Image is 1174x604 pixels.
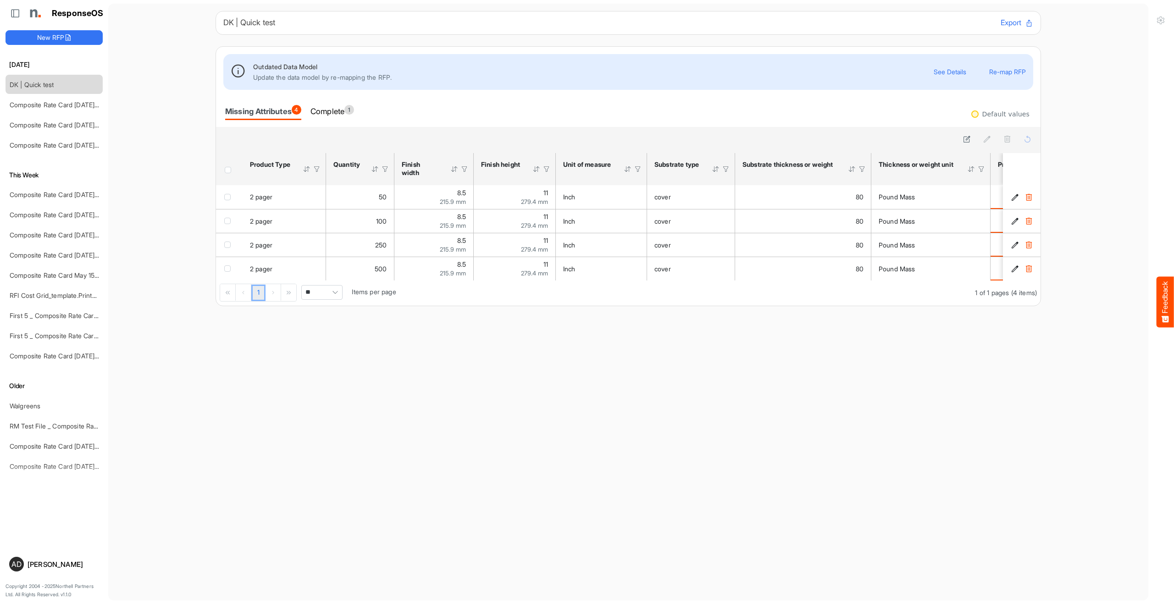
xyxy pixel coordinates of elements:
[856,265,864,273] span: 80
[253,61,934,72] div: Outdated Data Model
[375,241,387,249] span: 250
[654,241,671,249] span: cover
[402,160,438,177] div: Finish width
[543,213,548,220] span: 11
[563,160,612,169] div: Unit of measure
[281,284,296,301] div: Go to last page
[375,265,387,273] span: 500
[982,111,1030,117] div: Default values
[481,160,521,169] div: Finish height
[10,422,138,430] a: RM Test File _ Composite Rate Card [DATE]
[975,289,1009,297] span: 1 of 1 pages
[394,209,474,233] td: 8.5 is template cell Column Header httpsnorthellcomontologiesmapping-rulesmeasurementhasfinishsiz...
[216,153,243,185] th: Header checkbox
[28,561,99,568] div: [PERSON_NAME]
[543,260,548,268] span: 11
[474,209,556,233] td: 11 is template cell Column Header httpsnorthellcomontologiesmapping-rulesmeasurementhasfinishsize...
[243,185,326,209] td: 2 pager is template cell Column Header product-type
[344,105,354,115] span: 1
[250,265,272,273] span: 2 pager
[223,19,993,27] h6: DK | Quick test
[216,280,1041,306] div: Pager Container
[879,265,915,273] span: Pound Mass
[236,284,251,301] div: Go to previous page
[1024,264,1033,274] button: Delete
[225,105,301,118] div: Missing Attributes
[871,233,991,257] td: Pound Mass is template cell Column Header httpsnorthellcomontologiesmapping-rulesmaterialhasmater...
[991,257,1073,280] td: is template cell Column Header httpsnorthellcomontologiesmapping-rulesmanufacturinghasprintedsides
[654,160,700,169] div: Substrate type
[10,352,134,360] a: Composite Rate Card [DATE] mapping test
[563,217,576,225] span: Inch
[266,284,281,301] div: Go to next page
[858,165,866,173] div: Filter Icon
[1024,241,1033,250] button: Delete
[1003,209,1042,233] td: d3acb9b4-444e-4547-a887-812f88467ec6 is template cell Column Header
[10,271,101,279] a: Composite Rate Card May 15-2
[301,285,343,300] span: Pagerdropdown
[250,217,272,225] span: 2 pager
[457,189,466,197] span: 8.5
[243,233,326,257] td: 2 pager is template cell Column Header product-type
[313,165,321,173] div: Filter Icon
[250,193,272,201] span: 2 pager
[10,402,40,410] a: Walgreens
[250,241,272,249] span: 2 pager
[634,165,642,173] div: Filter Icon
[735,233,871,257] td: 80 is template cell Column Header httpsnorthellcomontologiesmapping-rulesmaterialhasmaterialthick...
[10,442,118,450] a: Composite Rate Card [DATE]_smaller
[1011,289,1037,297] span: (4 items)
[1003,233,1042,257] td: 4b276e36-72a9-47ff-b8ec-96e9204671ac is template cell Column Header
[989,68,1026,75] button: Re-map RFP
[879,160,955,169] div: Thickness or weight unit
[647,233,735,257] td: cover is template cell Column Header httpsnorthellcomontologiesmapping-rulesmaterialhassubstratem...
[1010,192,1019,202] button: Edit
[394,233,474,257] td: 8.5 is template cell Column Header httpsnorthellcomontologiesmapping-rulesmeasurementhasfinishsiz...
[10,101,118,109] a: Composite Rate Card [DATE]_smaller
[654,193,671,201] span: cover
[474,185,556,209] td: 11 is template cell Column Header httpsnorthellcomontologiesmapping-rulesmeasurementhasfinishsize...
[10,121,160,129] a: Composite Rate Card [DATE] mapping test_deleted
[735,185,871,209] td: 80 is template cell Column Header httpsnorthellcomontologiesmapping-rulesmaterialhasmaterialthick...
[1024,192,1033,202] button: Delete
[977,165,986,173] div: Filter Icon
[998,160,1038,169] div: Printed sides
[457,260,466,268] span: 8.5
[10,312,120,319] a: First 5 _ Composite Rate Card [DATE]
[251,285,266,301] a: Page 1 of 1 Pages
[474,257,556,280] td: 11 is template cell Column Header httpsnorthellcomontologiesmapping-rulesmeasurementhasfinishsize...
[1003,185,1042,209] td: 9c5558c2-3b86-4d4f-aae3-b58932ee4906 is template cell Column Header
[1010,264,1019,274] button: Edit
[10,231,134,239] a: Composite Rate Card [DATE] mapping test
[1010,217,1019,226] button: Edit
[381,165,389,173] div: Filter Icon
[6,60,103,70] h6: [DATE]
[1003,257,1042,280] td: 2c5afc5f-2041-443c-b5a7-e5874943fc89 is template cell Column Header
[216,257,243,280] td: checkbox
[460,165,469,173] div: Filter Icon
[1001,17,1033,29] button: Export
[352,288,396,296] span: Items per page
[10,191,160,198] a: Composite Rate Card [DATE] mapping test_deleted
[654,217,671,225] span: cover
[856,193,864,201] span: 80
[879,217,915,225] span: Pound Mass
[556,209,647,233] td: Inch is template cell Column Header httpsnorthellcomontologiesmapping-rulesmeasurementhasunitofme...
[216,209,243,233] td: checkbox
[10,141,160,149] a: Composite Rate Card [DATE] mapping test_deleted
[326,209,394,233] td: 100 is template cell Column Header httpsnorthellcomontologiesmapping-rulesorderhasquantity
[871,209,991,233] td: Pound Mass is template cell Column Header httpsnorthellcomontologiesmapping-rulesmaterialhasmater...
[394,257,474,280] td: 8.5 is template cell Column Header httpsnorthellcomontologiesmapping-rulesmeasurementhasfinishsiz...
[879,193,915,201] span: Pound Mass
[6,381,103,391] h6: Older
[52,9,104,18] h1: ResponseOS
[457,213,466,220] span: 8.5
[440,246,466,253] span: 215.9 mm
[326,233,394,257] td: 250 is template cell Column Header httpsnorthellcomontologiesmapping-rulesorderhasquantity
[1024,217,1033,226] button: Delete
[735,209,871,233] td: 80 is template cell Column Header httpsnorthellcomontologiesmapping-rulesmaterialhasmaterialthick...
[10,291,148,299] a: RFI Cost Grid_template.Prints and warehousing
[10,211,160,219] a: Composite Rate Card [DATE] mapping test_deleted
[440,222,466,229] span: 215.9 mm
[654,265,671,273] span: cover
